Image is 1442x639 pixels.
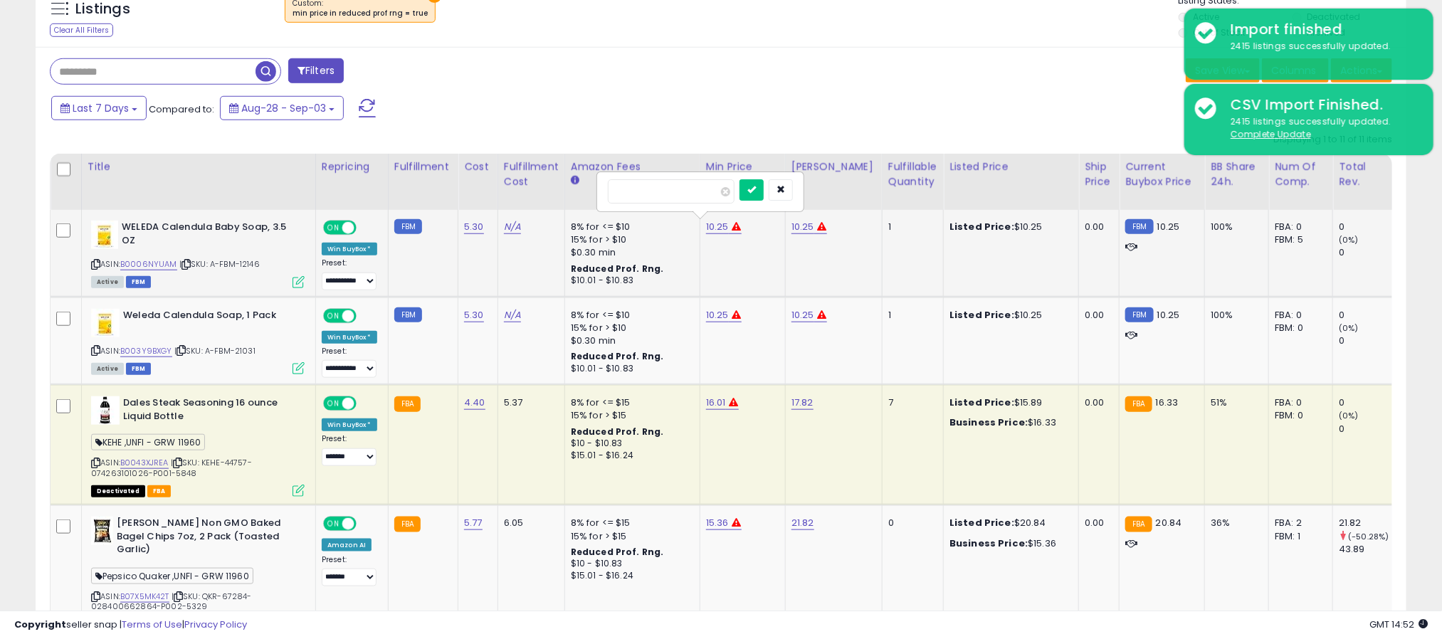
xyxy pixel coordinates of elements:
[1085,221,1108,233] div: 0.00
[949,537,1028,550] b: Business Price:
[354,398,377,410] span: OFF
[91,568,253,584] span: Pepsico Quaker ,UNFI - GRW 11960
[394,307,422,322] small: FBM
[322,243,377,255] div: Win BuyBox *
[571,309,689,322] div: 8% for <= $10
[325,310,342,322] span: ON
[571,530,689,543] div: 15% for > $15
[241,101,326,115] span: Aug-28 - Sep-03
[1339,221,1396,233] div: 0
[949,308,1014,322] b: Listed Price:
[571,517,689,529] div: 8% for <= $15
[120,345,172,357] a: B003Y9BXGY
[1339,234,1359,245] small: (0%)
[571,363,689,375] div: $10.01 - $10.83
[888,396,932,409] div: 7
[122,221,295,250] b: WELEDA Calendula Baby Soap, 3.5 OZ
[571,233,689,246] div: 15% for > $10
[706,308,729,322] a: 10.25
[1211,517,1258,529] div: 36%
[571,450,689,462] div: $15.01 - $16.24
[706,220,729,234] a: 10.25
[1157,220,1180,233] span: 10.25
[91,276,124,288] span: All listings currently available for purchase on Amazon
[791,516,814,530] a: 21.82
[571,221,689,233] div: 8% for <= $10
[571,426,664,438] b: Reduced Prof. Rng.
[1125,517,1152,532] small: FBA
[1125,219,1153,234] small: FBM
[325,398,342,410] span: ON
[1125,307,1153,322] small: FBM
[791,396,814,410] a: 17.82
[1275,530,1322,543] div: FBM: 1
[322,555,377,586] div: Preset:
[322,347,377,378] div: Preset:
[571,174,579,187] small: Amazon Fees.
[464,308,484,322] a: 5.30
[322,539,372,551] div: Amazon AI
[949,159,1073,174] div: Listed Price
[949,396,1014,409] b: Listed Price:
[1220,19,1423,40] div: Import finished
[325,518,342,530] span: ON
[394,517,421,532] small: FBA
[50,23,113,37] div: Clear All Filters
[91,517,113,545] img: 41sIRUCr1XL._SL40_.jpg
[571,275,689,287] div: $10.01 - $10.83
[149,102,214,116] span: Compared to:
[571,396,689,409] div: 8% for <= $15
[123,396,296,426] b: Dales Steak Seasoning 16 ounce Liquid Bottle
[1275,233,1322,246] div: FBM: 5
[1275,396,1322,409] div: FBA: 0
[571,409,689,422] div: 15% for > $15
[464,220,484,234] a: 5.30
[1156,516,1182,529] span: 20.84
[91,221,305,287] div: ASIN:
[1339,159,1391,189] div: Total Rev.
[288,58,344,83] button: Filters
[1339,423,1396,435] div: 0
[791,308,814,322] a: 10.25
[949,416,1068,429] div: $16.33
[1220,115,1423,142] div: 2415 listings successfully updated.
[791,220,814,234] a: 10.25
[123,309,296,326] b: Weleda Calendula Soap, 1 Pack
[1211,309,1258,322] div: 100%
[1085,159,1113,189] div: Ship Price
[184,618,247,631] a: Privacy Policy
[1339,410,1359,421] small: (0%)
[571,350,664,362] b: Reduced Prof. Rng.
[791,159,876,174] div: [PERSON_NAME]
[122,618,182,631] a: Terms of Use
[1211,221,1258,233] div: 100%
[322,434,377,465] div: Preset:
[706,159,779,174] div: Min Price
[464,159,492,174] div: Cost
[354,518,377,530] span: OFF
[1085,517,1108,529] div: 0.00
[1348,531,1389,542] small: (-50.28%)
[322,331,377,344] div: Win BuyBox *
[322,418,377,431] div: Win BuyBox *
[91,309,120,337] img: 31L23c0o7VL._SL40_.jpg
[354,222,377,234] span: OFF
[949,220,1014,233] b: Listed Price:
[1125,159,1199,189] div: Current Buybox Price
[120,591,169,603] a: B07X5MK42T
[571,546,664,558] b: Reduced Prof. Rng.
[888,517,932,529] div: 0
[571,334,689,347] div: $0.30 min
[571,159,694,174] div: Amazon Fees
[949,221,1068,233] div: $10.25
[91,457,252,478] span: | SKU: KEHE-44757-074263101026-P001-5848
[88,159,310,174] div: Title
[1339,517,1396,529] div: 21.82
[117,517,290,560] b: [PERSON_NAME] Non GMO Baked Bagel Chips 7oz, 2 Pack (Toasted Garlic)
[1275,517,1322,529] div: FBA: 2
[1339,334,1396,347] div: 0
[1275,221,1322,233] div: FBA: 0
[51,96,147,120] button: Last 7 Days
[91,363,124,375] span: All listings currently available for purchase on Amazon
[120,457,169,469] a: B0043XJREA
